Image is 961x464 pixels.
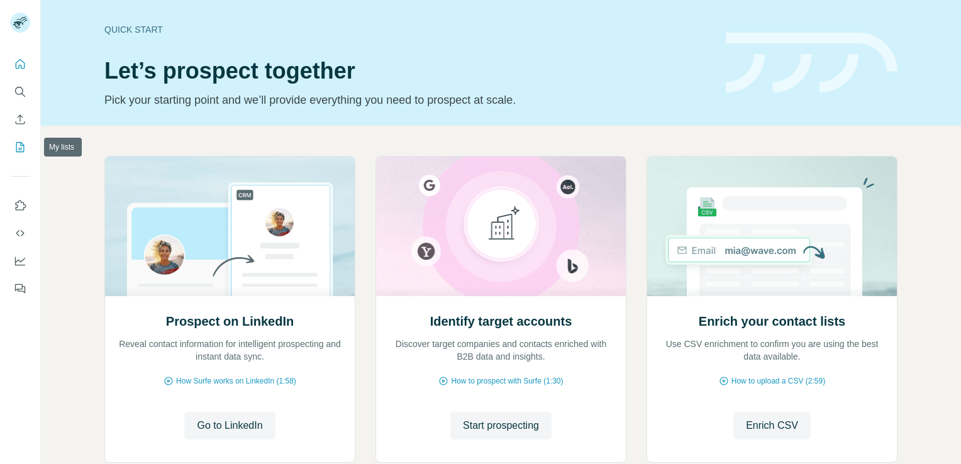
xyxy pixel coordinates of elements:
h1: Let’s prospect together [104,58,711,84]
span: Go to LinkedIn [197,418,262,433]
button: Feedback [10,277,30,300]
h2: Identify target accounts [430,312,572,330]
button: Search [10,80,30,103]
button: Enrich CSV [10,108,30,131]
span: Enrich CSV [746,418,798,433]
button: Start prospecting [450,412,552,439]
div: Quick start [104,23,711,36]
span: Start prospecting [463,418,539,433]
span: How to prospect with Surfe (1:30) [451,375,563,387]
button: Use Surfe API [10,222,30,245]
img: banner [726,33,897,94]
p: Use CSV enrichment to confirm you are using the best data available. [660,338,884,363]
p: Discover target companies and contacts enriched with B2B data and insights. [389,338,613,363]
h2: Prospect on LinkedIn [166,312,294,330]
img: Enrich your contact lists [647,157,897,296]
button: Use Surfe on LinkedIn [10,194,30,217]
p: Pick your starting point and we’ll provide everything you need to prospect at scale. [104,91,711,109]
span: How Surfe works on LinkedIn (1:58) [176,375,296,387]
button: Enrich CSV [733,412,811,439]
img: Prospect on LinkedIn [104,157,355,296]
button: My lists [10,136,30,158]
span: How to upload a CSV (2:59) [731,375,825,387]
button: Go to LinkedIn [184,412,275,439]
p: Reveal contact information for intelligent prospecting and instant data sync. [118,338,342,363]
img: Identify target accounts [375,157,626,296]
button: Dashboard [10,250,30,272]
button: Quick start [10,53,30,75]
h2: Enrich your contact lists [699,312,845,330]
